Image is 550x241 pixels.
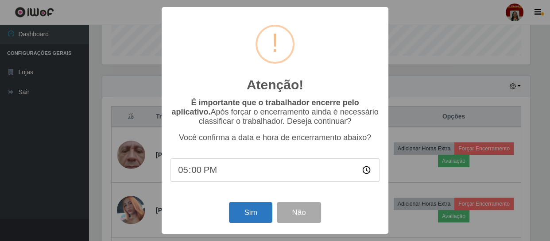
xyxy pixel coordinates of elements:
[170,98,380,126] p: Após forçar o encerramento ainda é necessário classificar o trabalhador. Deseja continuar?
[171,98,359,116] b: É importante que o trabalhador encerre pelo aplicativo.
[170,133,380,142] p: Você confirma a data e hora de encerramento abaixo?
[229,202,272,223] button: Sim
[277,202,321,223] button: Não
[247,77,303,93] h2: Atenção!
